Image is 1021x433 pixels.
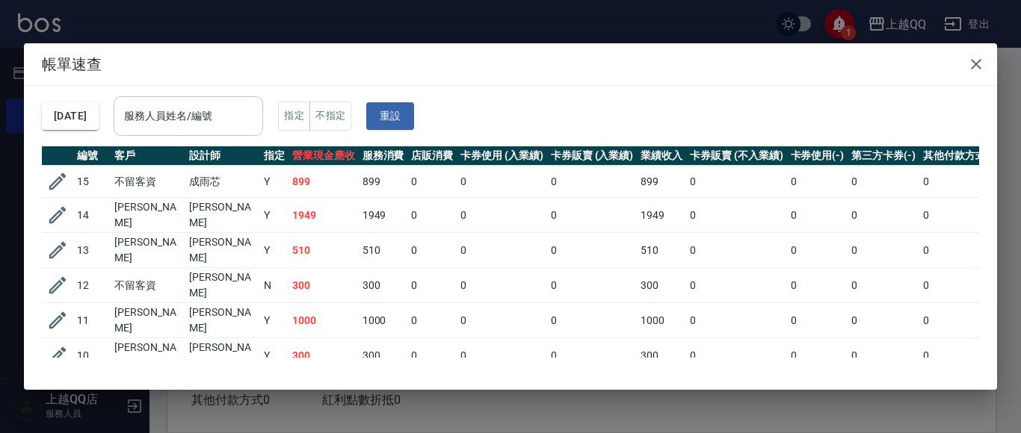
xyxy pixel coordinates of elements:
[73,233,111,268] td: 13
[185,303,260,338] td: [PERSON_NAME]
[359,198,408,233] td: 1949
[547,166,638,198] td: 0
[260,166,289,198] td: Y
[637,198,686,233] td: 1949
[359,166,408,198] td: 899
[637,146,686,166] th: 業績收入
[637,166,686,198] td: 899
[359,338,408,373] td: 300
[919,198,1002,233] td: 0
[848,166,919,198] td: 0
[359,146,408,166] th: 服務消費
[787,166,848,198] td: 0
[919,233,1002,268] td: 0
[260,146,289,166] th: 指定
[260,233,289,268] td: Y
[787,338,848,373] td: 0
[359,233,408,268] td: 510
[686,166,786,198] td: 0
[289,166,359,198] td: 899
[185,198,260,233] td: [PERSON_NAME]
[787,198,848,233] td: 0
[185,146,260,166] th: 設計師
[260,338,289,373] td: Y
[359,303,408,338] td: 1000
[848,303,919,338] td: 0
[289,198,359,233] td: 1949
[637,303,686,338] td: 1000
[787,146,848,166] th: 卡券使用(-)
[457,166,547,198] td: 0
[111,198,185,233] td: [PERSON_NAME]
[111,146,185,166] th: 客戶
[185,233,260,268] td: [PERSON_NAME]
[111,338,185,373] td: [PERSON_NAME]
[73,198,111,233] td: 14
[919,146,1002,166] th: 其他付款方式(-)
[919,166,1002,198] td: 0
[185,166,260,198] td: 成雨芯
[260,198,289,233] td: Y
[457,233,547,268] td: 0
[185,268,260,303] td: [PERSON_NAME]
[289,233,359,268] td: 510
[919,303,1002,338] td: 0
[73,303,111,338] td: 11
[686,268,786,303] td: 0
[547,303,638,338] td: 0
[111,303,185,338] td: [PERSON_NAME]
[919,268,1002,303] td: 0
[278,102,310,131] button: 指定
[73,338,111,373] td: 10
[407,233,457,268] td: 0
[848,268,919,303] td: 0
[848,338,919,373] td: 0
[547,198,638,233] td: 0
[407,166,457,198] td: 0
[547,146,638,166] th: 卡券販賣 (入業績)
[637,233,686,268] td: 510
[359,268,408,303] td: 300
[111,268,185,303] td: 不留客資
[73,146,111,166] th: 編號
[289,338,359,373] td: 300
[366,102,414,130] button: 重設
[42,102,99,130] button: [DATE]
[407,303,457,338] td: 0
[848,146,919,166] th: 第三方卡券(-)
[457,198,547,233] td: 0
[407,268,457,303] td: 0
[686,303,786,338] td: 0
[686,146,786,166] th: 卡券販賣 (不入業績)
[686,338,786,373] td: 0
[637,338,686,373] td: 300
[407,198,457,233] td: 0
[457,268,547,303] td: 0
[289,268,359,303] td: 300
[457,338,547,373] td: 0
[547,233,638,268] td: 0
[111,233,185,268] td: [PERSON_NAME]
[289,303,359,338] td: 1000
[73,166,111,198] td: 15
[686,233,786,268] td: 0
[407,146,457,166] th: 店販消費
[289,146,359,166] th: 營業現金應收
[547,268,638,303] td: 0
[309,102,351,131] button: 不指定
[848,198,919,233] td: 0
[637,268,686,303] td: 300
[919,338,1002,373] td: 0
[457,303,547,338] td: 0
[73,268,111,303] td: 12
[260,268,289,303] td: N
[457,146,547,166] th: 卡券使用 (入業績)
[787,233,848,268] td: 0
[547,338,638,373] td: 0
[260,303,289,338] td: Y
[787,268,848,303] td: 0
[185,338,260,373] td: [PERSON_NAME]
[24,43,997,85] h2: 帳單速查
[787,303,848,338] td: 0
[686,198,786,233] td: 0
